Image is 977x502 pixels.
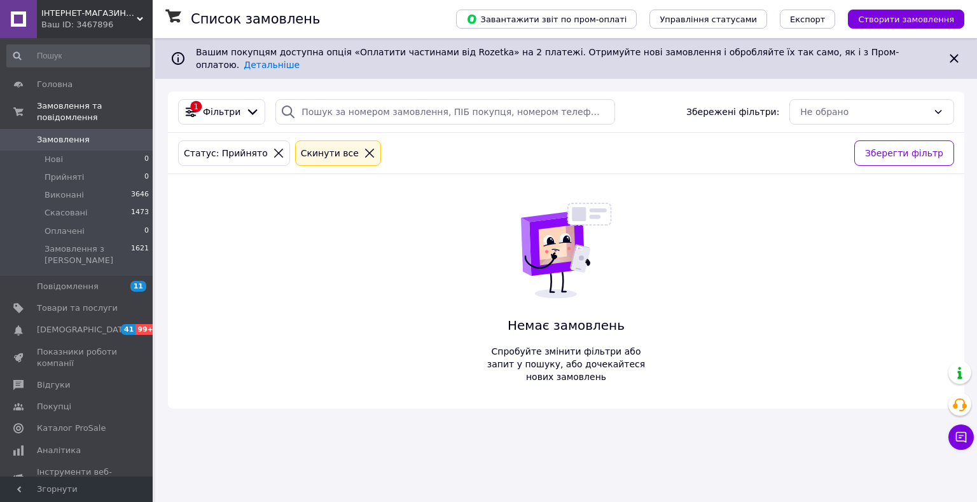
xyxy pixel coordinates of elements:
[45,226,85,237] span: Оплачені
[135,324,156,335] span: 99+
[203,105,240,118] span: Фільтри
[181,146,270,160] div: Статус: Прийнято
[37,401,71,412] span: Покупці
[41,8,137,19] span: ІНТЕРНЕТ-МАГАЗИН "Доставлено "
[131,243,149,266] span: 1621
[45,243,131,266] span: Замовлення з [PERSON_NAME]
[191,11,320,27] h1: Список замовлень
[45,207,88,219] span: Скасовані
[130,281,146,292] span: 11
[45,189,84,201] span: Виконані
[37,466,118,489] span: Інструменти веб-майстра та SEO
[37,134,90,146] span: Замовлення
[37,79,73,90] span: Головна
[865,146,943,160] span: Зберегти фільтр
[131,189,149,201] span: 3646
[45,172,84,183] span: Прийняті
[37,346,118,369] span: Показники роботи компанії
[121,324,135,335] span: 41
[660,15,757,24] span: Управління статусами
[6,44,150,67] input: Пошук
[244,60,300,70] a: Детальніше
[790,15,826,24] span: Експорт
[466,13,627,25] span: Завантажити звіт по пром-оплаті
[37,281,99,292] span: Повідомлення
[37,302,118,314] span: Товари та послуги
[37,100,153,123] span: Замовлення та повідомлення
[144,226,149,237] span: 0
[482,316,650,335] span: Немає замовлень
[835,13,964,24] a: Створити замовлення
[131,207,149,219] span: 1473
[848,10,964,29] button: Створити замовлення
[41,19,153,31] div: Ваш ID: 3467896
[854,140,954,166] button: Зберегти фільтр
[37,324,131,336] span: [DEMOGRAPHIC_DATA]
[482,345,650,383] span: Спробуйте змінити фільтри або запит у пошуку, або дочекайтеся нових замовлень
[686,105,779,118] span: Збережені фільтри:
[275,99,614,125] input: Пошук за номером замовлення, ПІБ покупця, номером телефону, Email, номером накладної
[37,423,106,434] span: Каталог ProSale
[948,424,974,450] button: Чат з покупцем
[37,445,81,456] span: Аналітика
[37,379,70,391] span: Відгуки
[45,154,63,165] span: Нові
[649,10,767,29] button: Управління статусами
[144,172,149,183] span: 0
[298,146,361,160] div: Cкинути все
[144,154,149,165] span: 0
[456,10,637,29] button: Завантажити звіт по пром-оплаті
[800,105,928,119] div: Не обрано
[196,47,899,70] span: Вашим покупцям доступна опція «Оплатити частинами від Rozetka» на 2 платежі. Отримуйте нові замов...
[858,15,954,24] span: Створити замовлення
[780,10,836,29] button: Експорт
